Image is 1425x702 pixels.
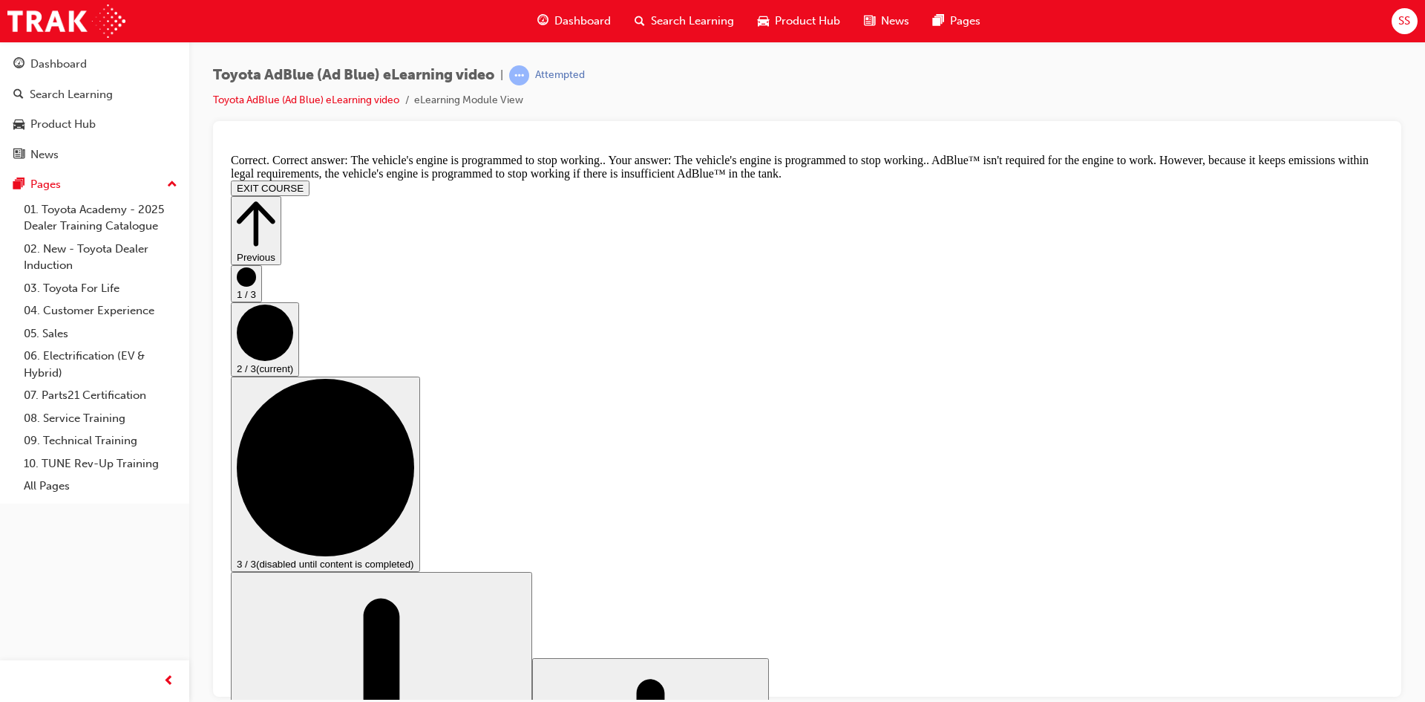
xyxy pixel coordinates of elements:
[623,6,746,36] a: search-iconSearch Learning
[7,4,125,38] img: Trak
[6,117,37,155] button: 1 / 3
[213,67,494,84] span: Toyota AdBlue (Ad Blue) eLearning video
[18,198,183,238] a: 01. Toyota Academy - 2025 Dealer Training Catalogue
[6,155,74,229] button: 2 / 3(current)
[13,178,24,192] span: pages-icon
[30,176,61,193] div: Pages
[167,175,177,195] span: up-icon
[535,68,585,82] div: Attempted
[6,141,183,169] a: News
[6,171,183,198] button: Pages
[500,67,503,84] span: |
[852,6,921,36] a: news-iconNews
[414,92,523,109] li: eLearning Module View
[12,411,31,422] span: 3 / 3
[13,118,24,131] span: car-icon
[1398,13,1410,30] span: SS
[864,12,875,30] span: news-icon
[18,322,183,345] a: 05. Sales
[921,6,992,36] a: pages-iconPages
[950,13,980,30] span: Pages
[6,51,183,78] a: Dashboard
[554,13,611,30] span: Dashboard
[18,407,183,430] a: 08. Service Training
[881,13,909,30] span: News
[746,6,852,36] a: car-iconProduct Hub
[18,238,183,277] a: 02. New - Toyota Dealer Induction
[18,345,183,384] a: 06. Electrification (EV & Hybrid)
[651,13,734,30] span: Search Learning
[775,13,840,30] span: Product Hub
[163,672,174,691] span: prev-icon
[213,94,399,106] a: Toyota AdBlue (Ad Blue) eLearning video
[12,141,31,152] span: 1 / 3
[30,116,96,133] div: Product Hub
[18,299,183,322] a: 04. Customer Experience
[18,429,183,452] a: 09. Technical Training
[6,229,195,424] button: 3 / 3(disabled until content is completed)
[13,88,24,102] span: search-icon
[31,411,189,422] span: (disabled until content is completed)
[31,215,68,227] span: (current)
[6,81,183,108] a: Search Learning
[6,48,183,171] button: DashboardSearch LearningProduct HubNews
[758,12,769,30] span: car-icon
[525,6,623,36] a: guage-iconDashboard
[635,12,645,30] span: search-icon
[509,65,529,85] span: learningRecordVerb_ATTEMPT-icon
[18,384,183,407] a: 07. Parts21 Certification
[30,56,87,73] div: Dashboard
[18,475,183,498] a: All Pages
[18,452,183,475] a: 10. TUNE Rev-Up Training
[6,33,85,48] button: EXIT COURSE
[6,111,183,138] a: Product Hub
[537,12,548,30] span: guage-icon
[12,215,31,227] span: 2 / 3
[6,6,1159,33] div: Correct. Correct answer: The vehicle's engine is programmed to stop working.. Your answer: The ve...
[30,86,113,103] div: Search Learning
[13,149,24,162] span: news-icon
[1392,8,1418,34] button: SS
[933,12,944,30] span: pages-icon
[30,146,59,163] div: News
[18,277,183,300] a: 03. Toyota For Life
[12,104,50,115] span: Previous
[6,48,56,117] button: Previous
[13,58,24,71] span: guage-icon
